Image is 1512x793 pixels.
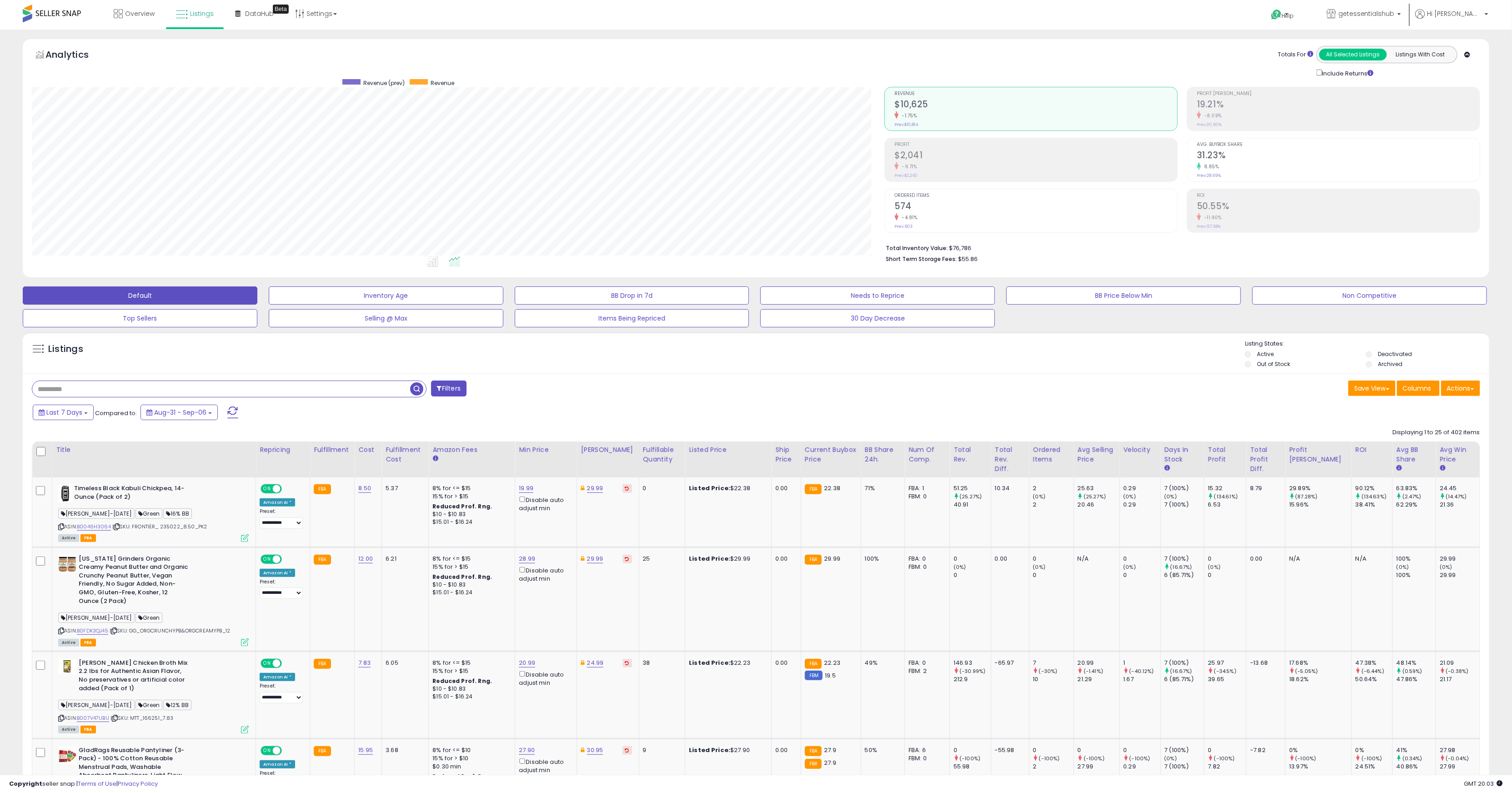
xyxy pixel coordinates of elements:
small: (134.61%) [1214,493,1238,500]
small: (2.47%) [1402,493,1422,500]
div: 7 (100%) [1165,501,1204,509]
small: FBA [314,555,331,565]
div: 0.00 [1250,555,1278,563]
div: Amazon AI * [260,569,295,577]
div: Preset: [260,508,303,529]
h2: 19.21% [1197,99,1480,111]
div: 0.00 [775,659,794,667]
h2: 31.23% [1197,150,1480,162]
small: (0%) [1033,493,1046,500]
div: 21.09 [1440,659,1480,667]
div: 0 [954,555,991,563]
b: Reduced Prof. Rng. [432,502,492,510]
div: N/A [1289,555,1344,563]
div: Velocity [1124,445,1157,455]
small: (-30.99%) [959,668,985,675]
div: $15.01 - $16.24 [432,589,508,597]
div: 49% [865,659,898,667]
span: Columns [1403,384,1432,393]
small: 8.85% [1201,163,1219,170]
b: Total Inventory Value: [886,244,948,252]
div: FBA: 0 [909,659,943,667]
div: 15% for > $15 [432,492,508,501]
div: 21.36 [1440,501,1480,509]
a: 28.99 [519,554,535,563]
a: 30.95 [587,746,603,755]
div: 0 [1033,555,1074,563]
div: 25.97 [1208,659,1246,667]
div: ASIN: [58,484,249,541]
div: -65.97 [995,659,1022,667]
a: Hi [PERSON_NAME] [1416,9,1488,30]
button: Listings With Cost [1386,49,1454,60]
label: Out of Stock [1257,360,1290,368]
div: 50.64% [1356,675,1392,683]
div: 20.99 [1078,659,1120,667]
small: (0%) [1033,563,1046,571]
b: Listed Price: [689,554,730,563]
span: OFF [281,485,295,493]
span: 12% BB [163,700,191,710]
div: Totals For [1278,50,1313,59]
h5: Analytics [45,48,106,63]
span: Aug-31 - Sep-06 [154,408,206,417]
h2: 50.55% [1197,201,1480,213]
span: | SKU: MTT_166251_7.83 [111,714,174,722]
div: 0 [954,571,991,579]
div: 0 [1124,571,1160,579]
div: $15.01 - $16.24 [432,693,508,701]
small: (0%) [1208,563,1221,571]
span: FBA [80,639,96,647]
small: (-40.12%) [1130,668,1154,675]
div: Profit [PERSON_NAME] [1289,445,1347,464]
small: Prev: $10,814 [894,122,918,127]
div: 5.37 [386,484,422,492]
div: 7 (100%) [1165,555,1204,563]
div: 39.65 [1208,675,1246,683]
span: OFF [281,555,295,563]
div: 24.45 [1440,484,1480,492]
small: (0%) [1124,563,1136,571]
h5: Listings [48,343,83,356]
small: (0%) [1440,563,1452,571]
div: 6 (85.71%) [1165,571,1204,579]
span: FBA [80,534,96,542]
div: 29.89% [1289,484,1351,492]
small: -8.09% [1201,112,1222,119]
small: Avg Win Price. [1440,464,1445,472]
div: Days In Stock [1165,445,1201,464]
div: 8.79 [1250,484,1278,492]
a: B007V47UBU [77,714,109,722]
div: Total Rev. [954,445,987,464]
div: Disable auto adjust min [519,495,570,512]
div: 100% [865,555,898,563]
div: Disable auto adjust min [519,565,570,583]
small: Days In Stock. [1165,464,1170,472]
small: (25.27%) [959,493,982,500]
b: Listed Price: [689,484,730,492]
p: Listing States: [1245,340,1489,348]
div: Repricing [260,445,306,455]
h2: 574 [894,201,1177,213]
a: Privacy Policy [118,779,158,788]
b: [US_STATE] Grinders Organic Creamy Peanut Butter and Organic Crunchy Peanut Butter, Vegan Friendl... [79,555,189,607]
a: 12.00 [358,554,373,563]
button: Last 7 Days [33,405,94,420]
small: (16.67%) [1170,563,1192,571]
small: (16.67%) [1170,668,1192,675]
div: Cost [358,445,378,455]
div: 1 [1124,659,1160,667]
div: 6.53 [1208,501,1246,509]
label: Archived [1378,360,1402,368]
span: [PERSON_NAME]-[DATE] [58,508,135,519]
div: 15% for > $15 [432,667,508,675]
span: Profit [PERSON_NAME] [1197,91,1480,96]
div: 0 [643,484,678,492]
div: 100% [1396,555,1436,563]
span: ON [261,555,273,563]
button: Selling @ Max [269,309,503,327]
div: $15.01 - $16.24 [432,518,508,526]
div: $29.99 [689,555,764,563]
small: Prev: 57.38% [1197,224,1221,229]
div: Total Rev. Diff. [995,445,1025,474]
